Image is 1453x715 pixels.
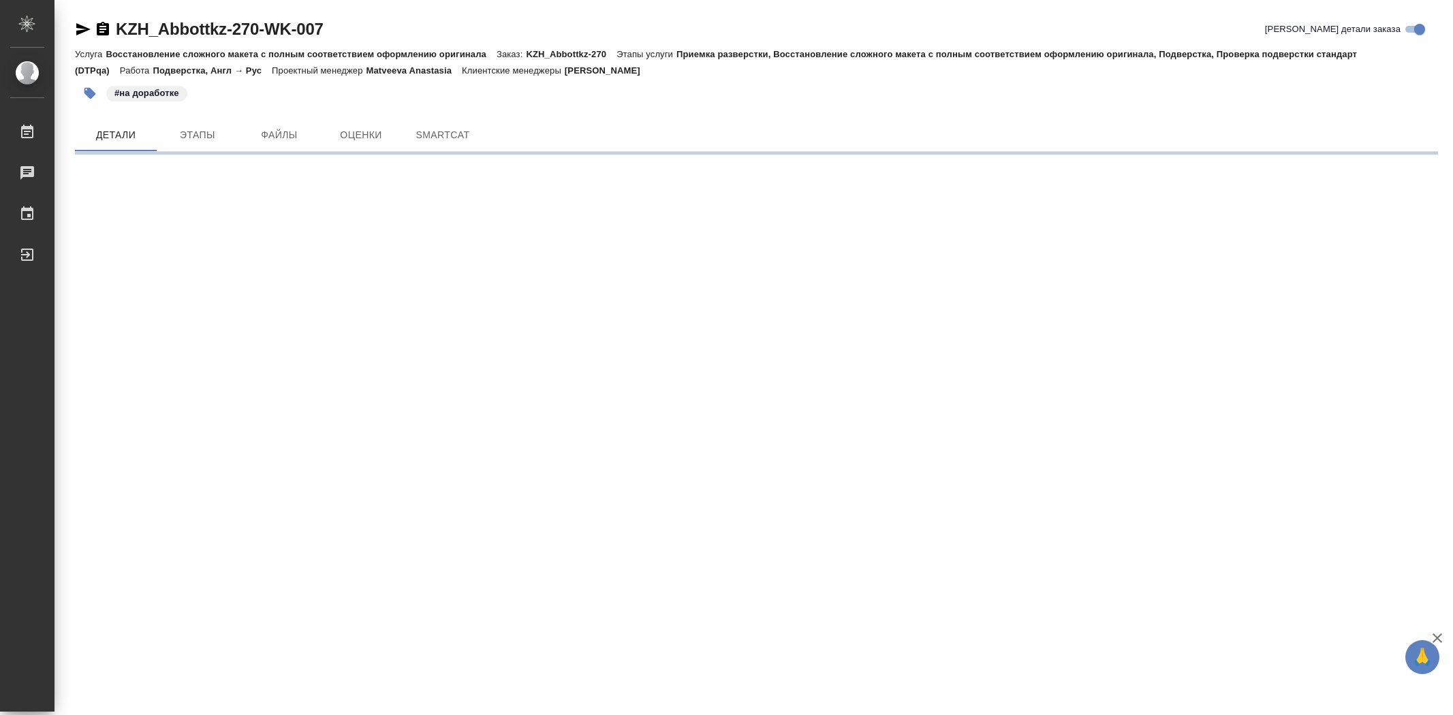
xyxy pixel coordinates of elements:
[116,20,324,38] a: KZH_Abbottkz-270-WK-007
[153,65,272,76] p: Подверстка, Англ → Рус
[75,49,1357,76] p: Приемка разверстки, Восстановление сложного макета с полным соответствием оформлению оригинала, П...
[120,65,153,76] p: Работа
[83,127,149,144] span: Детали
[272,65,366,76] p: Проектный менеджер
[75,78,105,108] button: Добавить тэг
[165,127,230,144] span: Этапы
[410,127,475,144] span: SmartCat
[366,65,463,76] p: Matveeva Anastasia
[526,49,616,59] p: KZH_Abbottkz-270
[497,49,526,59] p: Заказ:
[328,127,394,144] span: Оценки
[105,86,189,98] span: на доработке
[106,49,497,59] p: Восстановление сложного макета с полным соответствием оформлению оригинала
[565,65,651,76] p: [PERSON_NAME]
[616,49,676,59] p: Этапы услуги
[1411,643,1434,671] span: 🙏
[95,21,111,37] button: Скопировать ссылку
[75,21,91,37] button: Скопировать ссылку для ЯМессенджера
[1265,22,1401,36] span: [PERSON_NAME] детали заказа
[1405,640,1439,674] button: 🙏
[75,49,106,59] p: Услуга
[462,65,565,76] p: Клиентские менеджеры
[114,86,179,100] p: #на доработке
[247,127,312,144] span: Файлы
